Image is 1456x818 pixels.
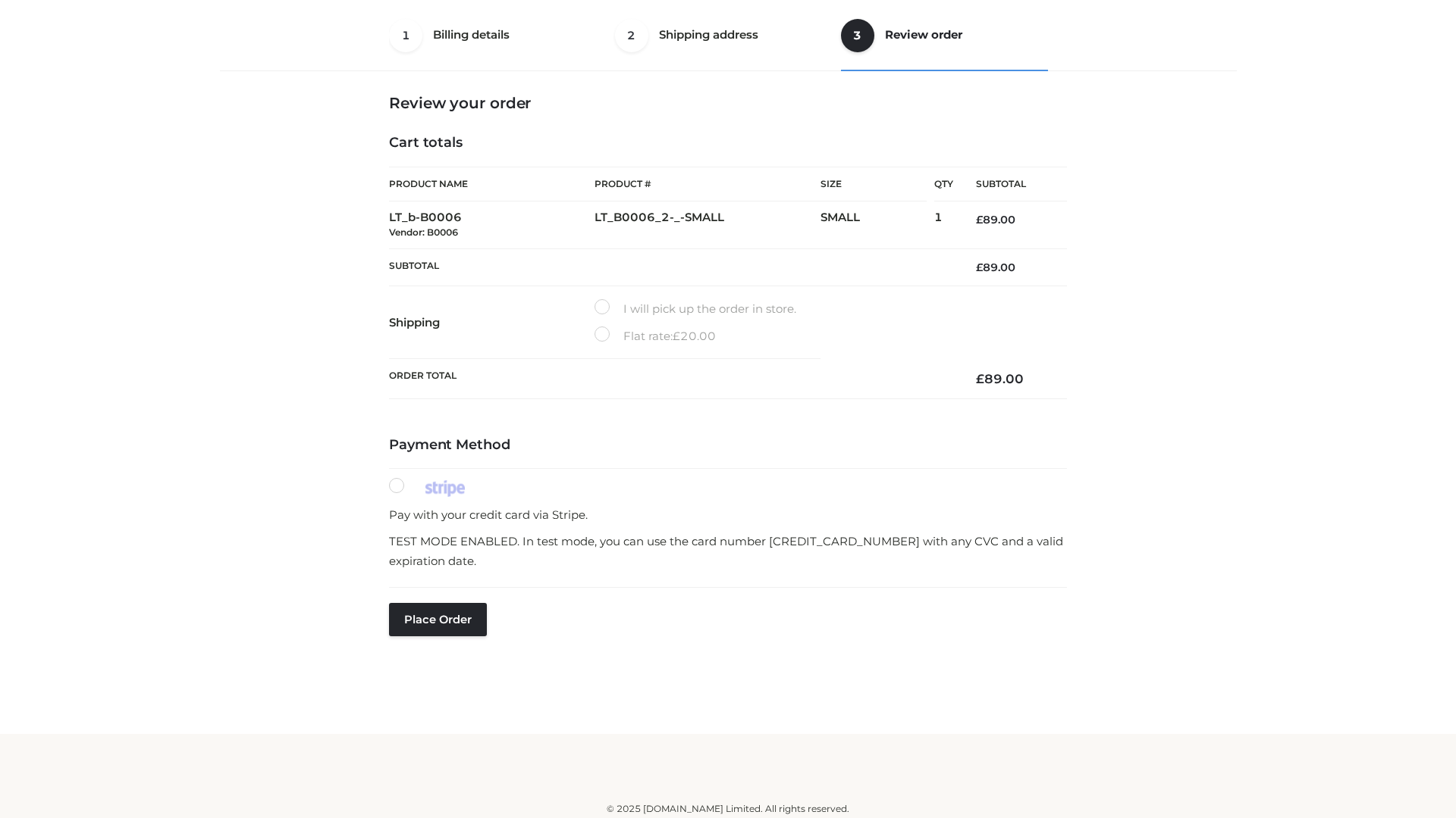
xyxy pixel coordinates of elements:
th: Size [821,167,927,201]
th: Shipping [389,286,595,359]
td: 1 [934,201,953,249]
small: Vendor: B0006 [389,226,458,238]
p: Pay with your credit card via Stripe. [389,505,1067,525]
h4: Cart totals [389,135,1067,151]
th: Product # [595,167,821,201]
span: £ [976,261,983,274]
th: Qty [934,167,953,201]
bdi: 89.00 [976,371,1024,386]
label: I will pick up the order in store. [595,299,796,319]
bdi: 89.00 [976,213,1015,226]
th: Subtotal [953,167,1067,201]
span: £ [976,213,983,226]
th: Subtotal [389,248,953,286]
th: Product Name [389,167,595,201]
span: £ [673,329,680,343]
td: SMALL [821,201,934,249]
span: £ [976,371,984,386]
h4: Payment Method [389,437,1067,454]
td: LT_B0006_2-_-SMALL [595,201,821,249]
bdi: 89.00 [976,261,1015,274]
td: LT_b-B0006 [389,201,595,249]
label: Flat rate: [595,326,716,346]
button: Place order [389,603,487,636]
bdi: 20.00 [673,329,716,343]
div: © 2025 [DOMAIN_NAME] Limited. All rights reserved. [225,801,1231,816]
th: Order Total [389,359,953,399]
p: TEST MODE ENABLED. In test mode, you can use the card number [CREDIT_CARD_NUMBER] with any CVC an... [389,532,1067,570]
h3: Review your order [389,94,1067,112]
